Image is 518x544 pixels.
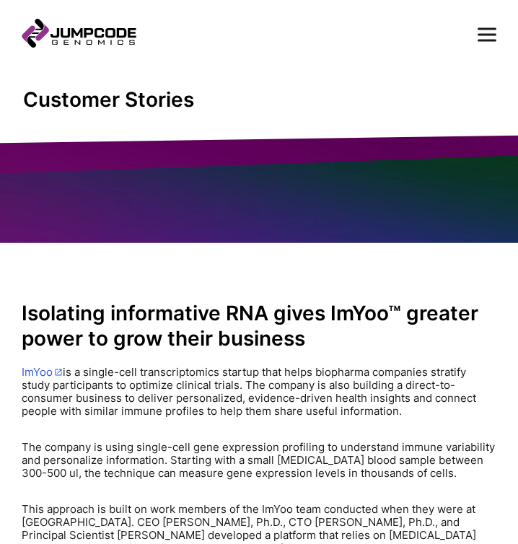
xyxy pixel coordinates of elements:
p: The company is using single-cell gene expression profiling to understand immune variability and p... [22,441,496,480]
h1: Customer Stories [23,87,194,113]
h2: Isolating informative RNA gives ImYoo™ greater power to grow their business [22,301,496,351]
a: ImYoo [22,365,63,379]
p: is a single-cell transcriptomics startup that helps biopharma companies stratify study participan... [22,366,496,418]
